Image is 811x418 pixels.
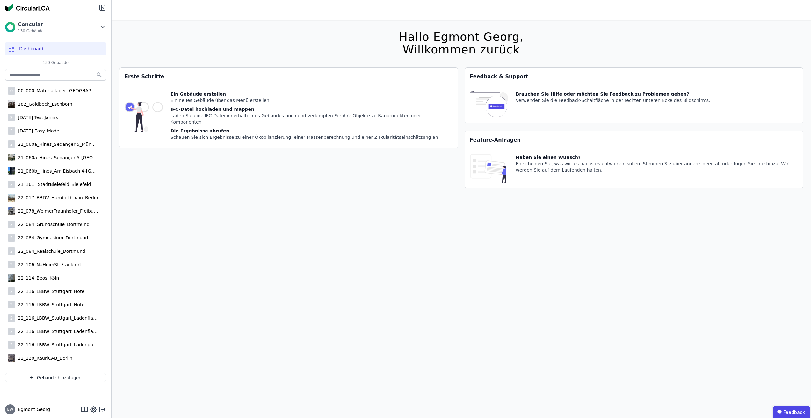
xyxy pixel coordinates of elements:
[8,234,15,242] div: 2
[8,301,15,308] div: 2
[15,328,98,335] div: 22_116_LBBW_Stuttgart_Ladenfläche
[15,406,50,413] span: Egmont Georg
[8,247,15,255] div: 2
[36,60,75,65] span: 130 Gebäude
[15,101,72,107] div: 182_Goldbeck_Eschborn
[170,106,453,112] div: IFC-Datei hochladen und mappen
[15,128,61,134] div: [DATE] Easy_Model
[170,134,453,140] div: Schauen Sie sich Ergebnisse zu einer Ökobilanzierung, einer Massenberechnung und einer Zirkularit...
[170,97,453,103] div: Ein neues Gebäude über das Menü erstellen
[15,114,58,121] div: [DATE] Test Jannis
[8,87,15,95] div: 0
[516,97,710,103] div: Verwenden Sie die Feedback-Schaltfläche in der rechten unteren Ecke des Bildschirms.
[516,154,798,160] div: Haben Sie einen Wunsch?
[8,341,15,349] div: 2
[15,195,98,201] div: 22_017_BRDV_Humboldthain_Berlin
[8,261,15,268] div: 2
[15,88,98,94] div: 00_000_Materiallager [GEOGRAPHIC_DATA]
[119,68,458,86] div: Erste Schritte
[19,46,43,52] span: Dashboard
[399,43,524,56] div: Willkommen zurück
[15,248,85,254] div: 22_084_Realschule_Dortmund
[8,206,15,216] img: 22_078_WeimerFraunhofer_Freiburg
[8,152,15,163] img: 21_060a_Hines_Sedanger 5-München
[15,342,98,348] div: 22_116_LBBW_Stuttgart_Ladenpassage
[516,160,798,173] div: Entscheiden Sie, was wir als nächstes entwickeln sollen. Stimmen Sie über andere Ideen ab oder fü...
[15,181,91,188] div: 21_161_ StadtBielefeld_Bielefeld
[15,355,72,361] div: 22_120_KauriCAB_Berlin
[8,314,15,322] div: 2
[15,168,98,174] div: 21_060b_Hines_Am Eisbach 4-[GEOGRAPHIC_DATA]
[170,112,453,125] div: Laden Sie eine IFC-Datei innerhalb Ihres Gebäudes hoch und verknüpfen Sie ihre Objekte zu Bauprod...
[516,91,710,97] div: Brauchen Sie Hilfe oder möchten Sie Feedback zu Problemen geben?
[8,114,15,121] div: 2
[8,328,15,335] div: 2
[8,166,15,176] img: 21_060b_Hines_Am Eisbach 4-München
[8,181,15,188] div: 2
[15,154,98,161] div: 21_060a_Hines_Sedanger 5-[GEOGRAPHIC_DATA]
[470,91,508,118] img: feedback-icon-HCTs5lye.svg
[15,235,88,241] div: 22_084_Gymnasium_Dortmund
[15,208,98,214] div: 22_078_WeimerFraunhofer_Freiburg
[18,28,44,33] span: 130 Gebäude
[5,4,50,11] img: Concular
[18,21,44,28] div: Concular
[8,287,15,295] div: 2
[399,31,524,43] div: Hallo Egmont Georg,
[465,131,803,149] div: Feature-Anfragen
[8,99,15,109] img: 182_Goldbeck_Eschborn
[15,221,90,228] div: 22_084_Grundschule_Dortmund
[125,91,163,143] img: getting_started_tile-DrF_GRSv.svg
[15,288,86,294] div: 22_116_LBBW_Stuttgart_Hotel
[170,91,453,97] div: Ein Gebäude erstellen
[15,141,98,147] div: 21_060a_Hines_Sedanger 5_München
[170,128,453,134] div: Die Ergebnisse abrufen
[8,273,15,283] img: 22_114_Beos_Köln
[8,127,15,135] div: 2
[15,301,86,308] div: 22_116_LBBW_Stuttgart_Hotel
[8,221,15,228] div: 2
[8,353,15,363] img: 22_120_KauriCAB_Berlin
[470,154,508,183] img: feature_request_tile-UiXE1qGU.svg
[8,193,15,203] img: 22_017_BRDV_Humboldthain_Berlin
[465,68,803,86] div: Feedback & Support
[8,140,15,148] div: 2
[5,373,106,382] button: Gebäude hinzufügen
[15,261,81,268] div: 22_106_NaHeimSt_Frankfurt
[15,275,59,281] div: 22_114_Beos_Köln
[5,22,15,32] img: Concular
[15,315,98,321] div: 22_116_LBBW_Stuttgart_Ladenfläche
[7,407,13,411] span: EW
